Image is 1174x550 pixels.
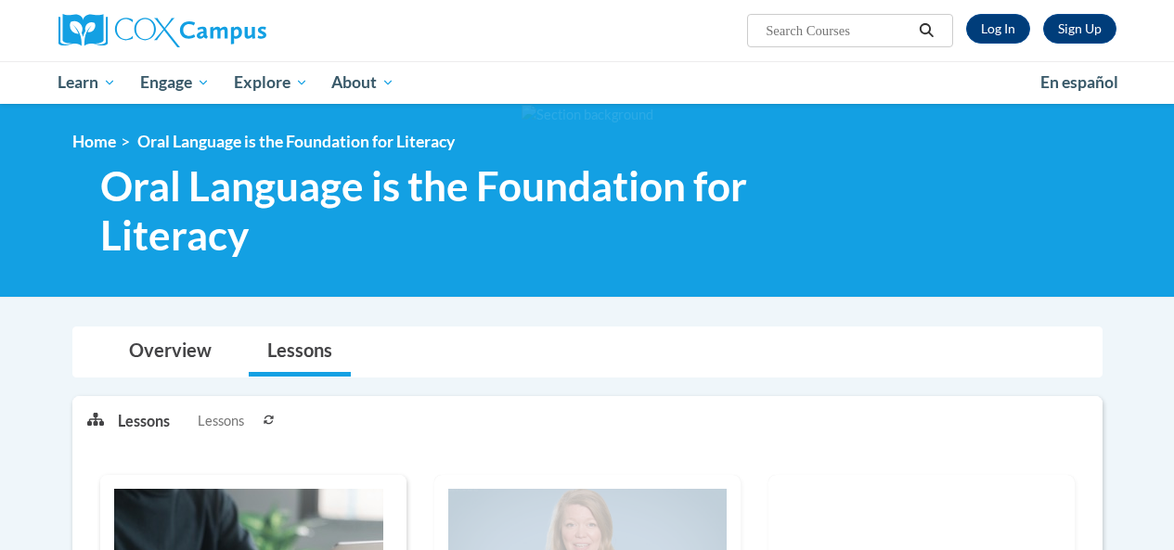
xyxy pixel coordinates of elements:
[45,61,1130,104] div: Main menu
[140,71,210,94] span: Engage
[522,105,653,125] img: Section background
[58,14,266,47] img: Cox Campus
[110,327,230,377] a: Overview
[58,71,116,94] span: Learn
[319,61,406,104] a: About
[222,61,320,104] a: Explore
[764,19,912,42] input: Search Courses
[249,327,351,377] a: Lessons
[137,132,455,151] span: Oral Language is the Foundation for Literacy
[331,71,394,94] span: About
[966,14,1030,44] a: Log In
[46,61,129,104] a: Learn
[1028,63,1130,102] a: En español
[1040,72,1118,92] span: En español
[128,61,222,104] a: Engage
[234,71,308,94] span: Explore
[1043,14,1116,44] a: Register
[198,411,244,431] span: Lessons
[912,19,940,42] button: Search
[72,132,116,151] a: Home
[118,411,170,431] p: Lessons
[58,14,393,47] a: Cox Campus
[100,161,866,260] span: Oral Language is the Foundation for Literacy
